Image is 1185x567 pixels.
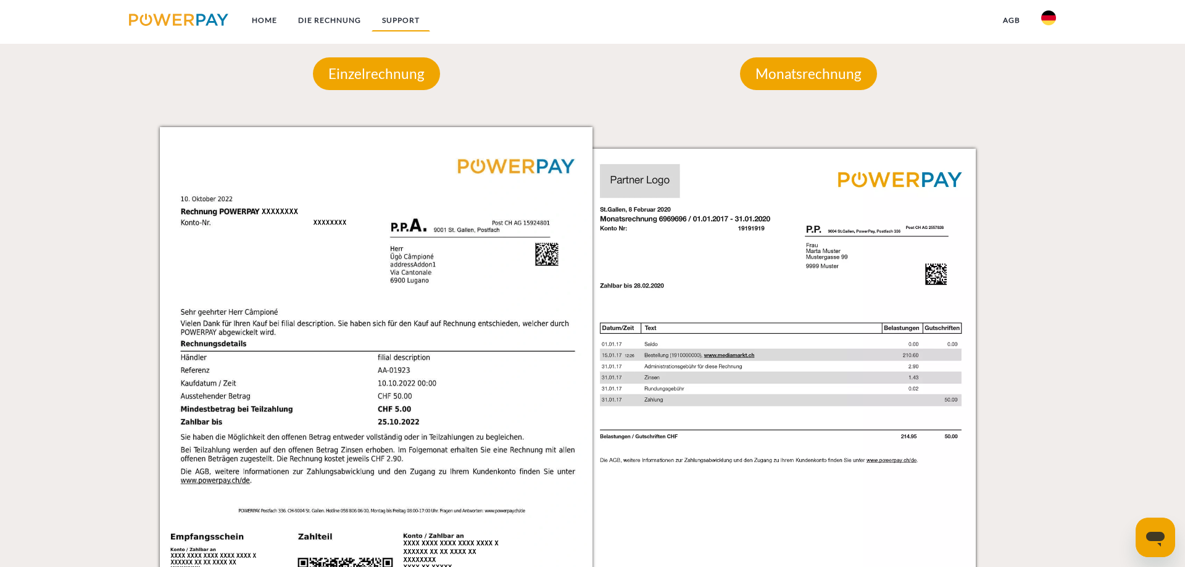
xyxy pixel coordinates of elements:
[313,57,440,91] p: Einzelrechnung
[1136,518,1175,557] iframe: Schaltfläche zum Öffnen des Messaging-Fensters
[740,57,877,91] p: Monatsrechnung
[1041,10,1056,25] img: de
[129,14,228,26] img: logo-powerpay.svg
[372,9,430,31] a: SUPPORT
[992,9,1031,31] a: agb
[288,9,372,31] a: DIE RECHNUNG
[241,9,288,31] a: Home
